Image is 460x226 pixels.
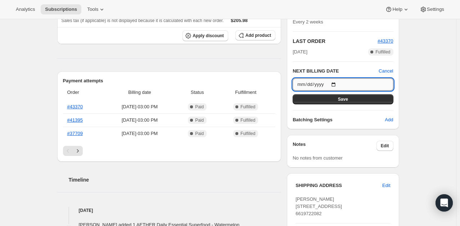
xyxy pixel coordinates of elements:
[381,143,389,149] span: Edit
[235,30,275,40] button: Add product
[293,141,376,151] h3: Notes
[379,68,393,75] button: Cancel
[67,104,83,109] a: #43370
[231,18,248,23] span: $205.98
[375,49,390,55] span: Fulfilled
[69,176,281,183] h2: Timeline
[73,146,83,156] button: Next
[179,89,216,96] span: Status
[376,141,393,151] button: Edit
[57,207,281,214] h4: [DATE]
[220,89,271,96] span: Fulfillment
[385,116,393,123] span: Add
[293,19,323,25] span: Every 2 weeks
[105,89,174,96] span: Billing date
[193,33,224,39] span: Apply discount
[378,38,393,45] button: #43370
[62,18,224,23] span: Sales tax (if applicable) is not displayed because it is calculated with each new order.
[293,155,343,161] span: No notes from customer
[380,114,397,126] button: Add
[63,146,276,156] nav: Pagination
[293,48,307,56] span: [DATE]
[338,96,348,102] span: Save
[195,131,204,136] span: Paid
[296,182,382,189] h3: SHIPPING ADDRESS
[87,6,98,12] span: Tools
[41,4,81,14] button: Subscriptions
[63,84,103,100] th: Order
[240,131,255,136] span: Fulfilled
[105,117,174,124] span: [DATE] · 03:00 PM
[195,104,204,110] span: Paid
[105,130,174,137] span: [DATE] · 03:00 PM
[293,68,379,75] h2: NEXT BILLING DATE
[16,6,35,12] span: Analytics
[12,4,39,14] button: Analytics
[392,6,402,12] span: Help
[296,196,342,216] span: [PERSON_NAME] [STREET_ADDRESS] 6619722082
[382,182,390,189] span: Edit
[378,180,394,191] button: Edit
[381,4,414,14] button: Help
[105,103,174,110] span: [DATE] · 03:00 PM
[293,38,378,45] h2: LAST ORDER
[427,6,444,12] span: Settings
[293,116,385,123] h6: Batching Settings
[240,117,255,123] span: Fulfilled
[45,6,77,12] span: Subscriptions
[67,131,83,136] a: #37709
[195,117,204,123] span: Paid
[293,94,393,104] button: Save
[415,4,448,14] button: Settings
[240,104,255,110] span: Fulfilled
[182,30,228,41] button: Apply discount
[63,77,276,84] h2: Payment attempts
[378,38,393,44] a: #43370
[83,4,110,14] button: Tools
[245,32,271,38] span: Add product
[436,194,453,212] div: Open Intercom Messenger
[67,117,83,123] a: #41395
